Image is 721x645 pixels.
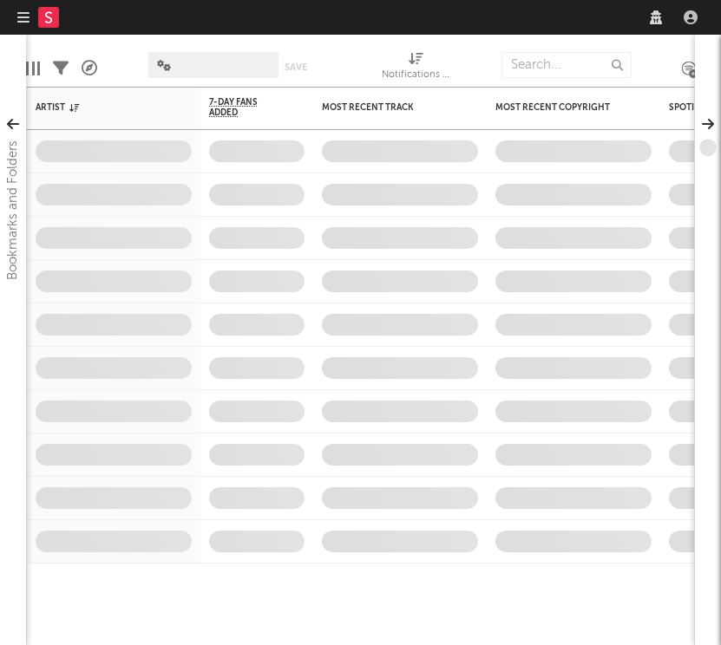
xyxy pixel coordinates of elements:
input: Search... [501,52,632,78]
button: Save [285,62,307,72]
div: Edit Columns [26,43,40,94]
div: Most Recent Track [322,102,452,113]
div: A&R Pipeline [82,43,97,94]
div: Most Recent Copyright [495,102,626,113]
div: Notifications (Artist) [382,65,451,86]
div: Bookmarks and Folders [3,140,23,280]
span: 7-Day Fans Added [209,97,279,118]
div: Filters [53,43,69,94]
div: Artist [36,102,166,113]
div: Notifications (Artist) [382,43,451,94]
